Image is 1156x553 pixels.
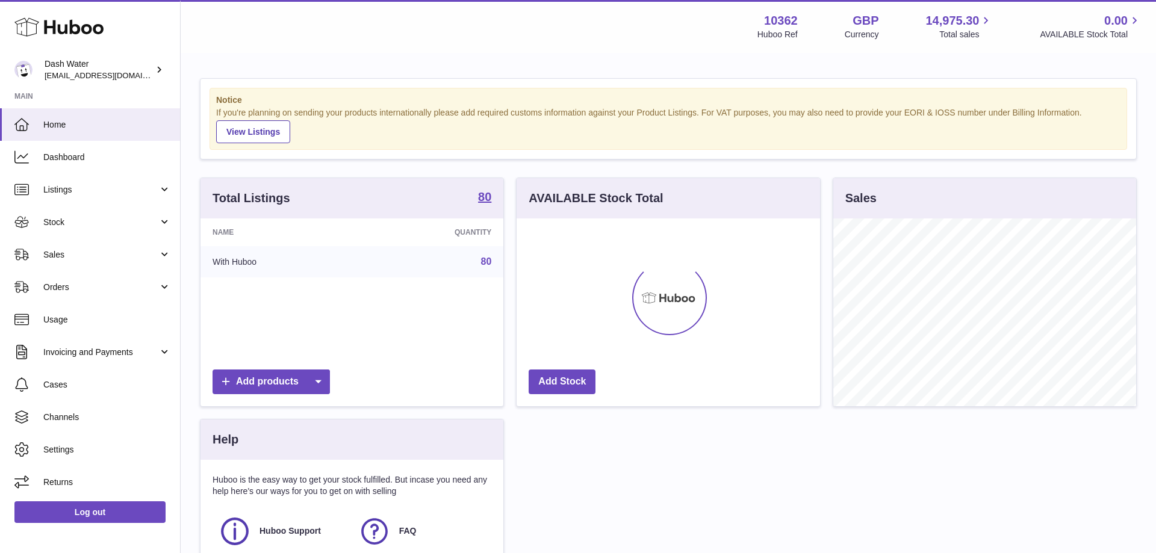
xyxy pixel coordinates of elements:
span: Stock [43,217,158,228]
span: 14,975.30 [925,13,979,29]
a: 80 [481,256,492,267]
span: AVAILABLE Stock Total [1040,29,1142,40]
strong: GBP [853,13,878,29]
span: Orders [43,282,158,293]
a: FAQ [358,515,486,548]
th: Quantity [361,218,504,246]
div: Currency [845,29,879,40]
a: Log out [14,501,166,523]
strong: Notice [216,94,1120,106]
span: 0.00 [1104,13,1128,29]
span: Invoicing and Payments [43,347,158,358]
a: 14,975.30 Total sales [925,13,993,40]
a: 0.00 AVAILABLE Stock Total [1040,13,1142,40]
span: [EMAIL_ADDRESS][DOMAIN_NAME] [45,70,177,80]
span: Total sales [939,29,993,40]
div: If you're planning on sending your products internationally please add required customs informati... [216,107,1120,143]
h3: AVAILABLE Stock Total [529,190,663,206]
div: Dash Water [45,58,153,81]
span: Returns [43,477,171,488]
h3: Sales [845,190,877,206]
span: Cases [43,379,171,391]
span: Usage [43,314,171,326]
a: View Listings [216,120,290,143]
span: FAQ [399,525,417,537]
span: Channels [43,412,171,423]
a: Add Stock [529,369,595,394]
td: With Huboo [200,246,361,277]
a: Add products [213,369,330,394]
img: orders@dash-water.com [14,61,33,79]
div: Huboo Ref [757,29,798,40]
h3: Help [213,431,238,448]
strong: 10362 [764,13,798,29]
span: Huboo Support [259,525,321,537]
th: Name [200,218,361,246]
a: Huboo Support [219,515,346,548]
span: Dashboard [43,152,171,163]
p: Huboo is the easy way to get your stock fulfilled. But incase you need any help here's our ways f... [213,474,491,497]
span: Settings [43,444,171,456]
strong: 80 [478,191,491,203]
h3: Total Listings [213,190,290,206]
span: Home [43,119,171,131]
span: Sales [43,249,158,261]
span: Listings [43,184,158,196]
a: 80 [478,191,491,205]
